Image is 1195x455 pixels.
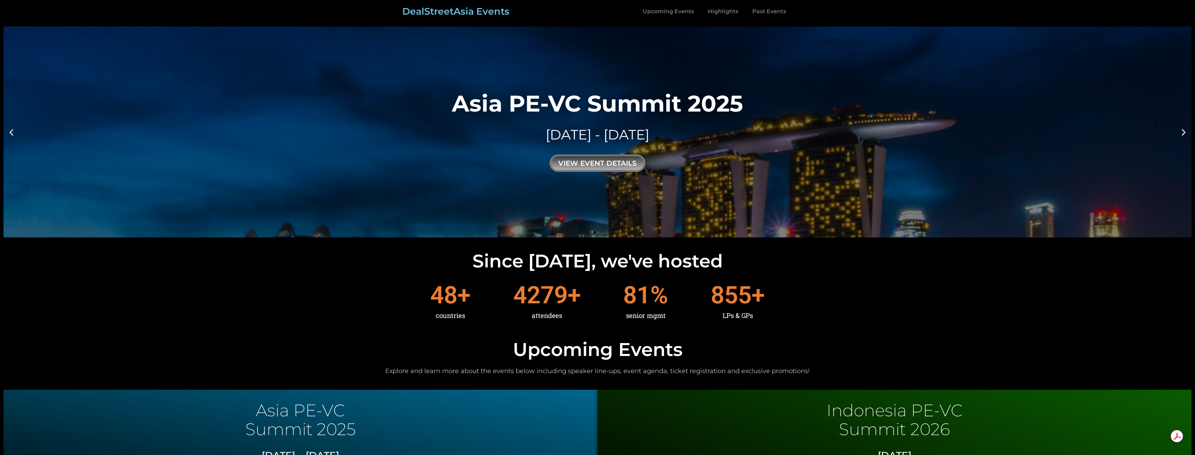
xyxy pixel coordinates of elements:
[650,283,668,307] span: %
[7,128,16,136] div: Previous slide
[711,283,752,307] span: 855
[636,3,701,20] a: Upcoming Events
[550,154,645,172] div: view event details
[7,423,594,436] p: Summit 2025
[513,307,581,324] div: attendees
[452,92,743,115] div: Asia PE-VC Summit 2025
[3,340,1192,359] h2: Upcoming Events
[430,307,471,324] div: countries
[452,125,743,144] div: [DATE] - [DATE]
[745,3,793,20] a: Past Events
[7,404,594,417] p: Asia PE-VC
[402,6,509,17] a: DealStreetAsia Events
[457,283,471,307] span: +
[568,283,581,307] span: +
[623,307,668,324] div: senior mgmt
[601,404,1188,417] p: Indonesia PE-VC
[593,231,596,233] span: Go to slide 1
[3,252,1192,270] h2: Since [DATE], we've hosted
[3,26,1192,237] a: Asia PE-VC Summit 2025[DATE] - [DATE]view event details
[701,3,745,20] a: Highlights
[600,231,602,233] span: Go to slide 2
[3,367,1192,375] h2: Explore and learn more about the events below including speaker line-ups, event agenda, ticket re...
[752,283,765,307] span: +
[513,283,568,307] span: 4279
[601,423,1188,436] p: Summit 2026
[623,283,650,307] span: 81
[1179,128,1188,136] div: Next slide
[711,307,765,324] div: LPs & GPs
[430,283,457,307] span: 48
